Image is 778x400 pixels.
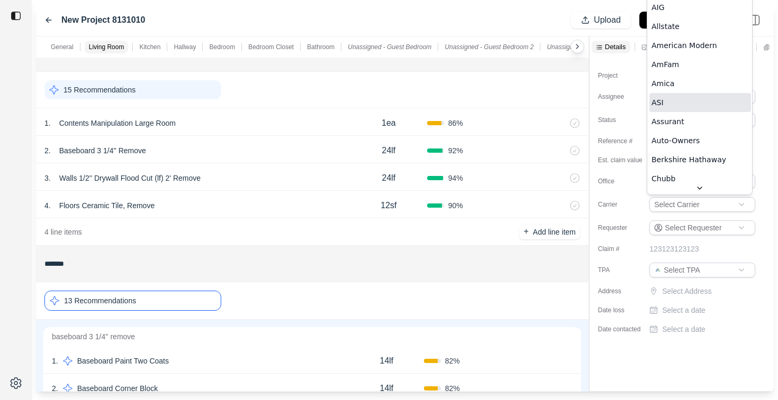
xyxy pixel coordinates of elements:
[652,173,675,184] span: Chubb
[652,59,679,70] span: AmFam
[652,40,717,51] span: American Modern
[652,135,700,146] span: Auto-Owners
[652,154,726,165] span: Berkshire Hathaway
[652,21,680,32] span: Allstate
[652,2,665,13] span: AIG
[652,78,674,89] span: Amica
[652,97,664,108] span: ASI
[652,116,684,127] span: Assurant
